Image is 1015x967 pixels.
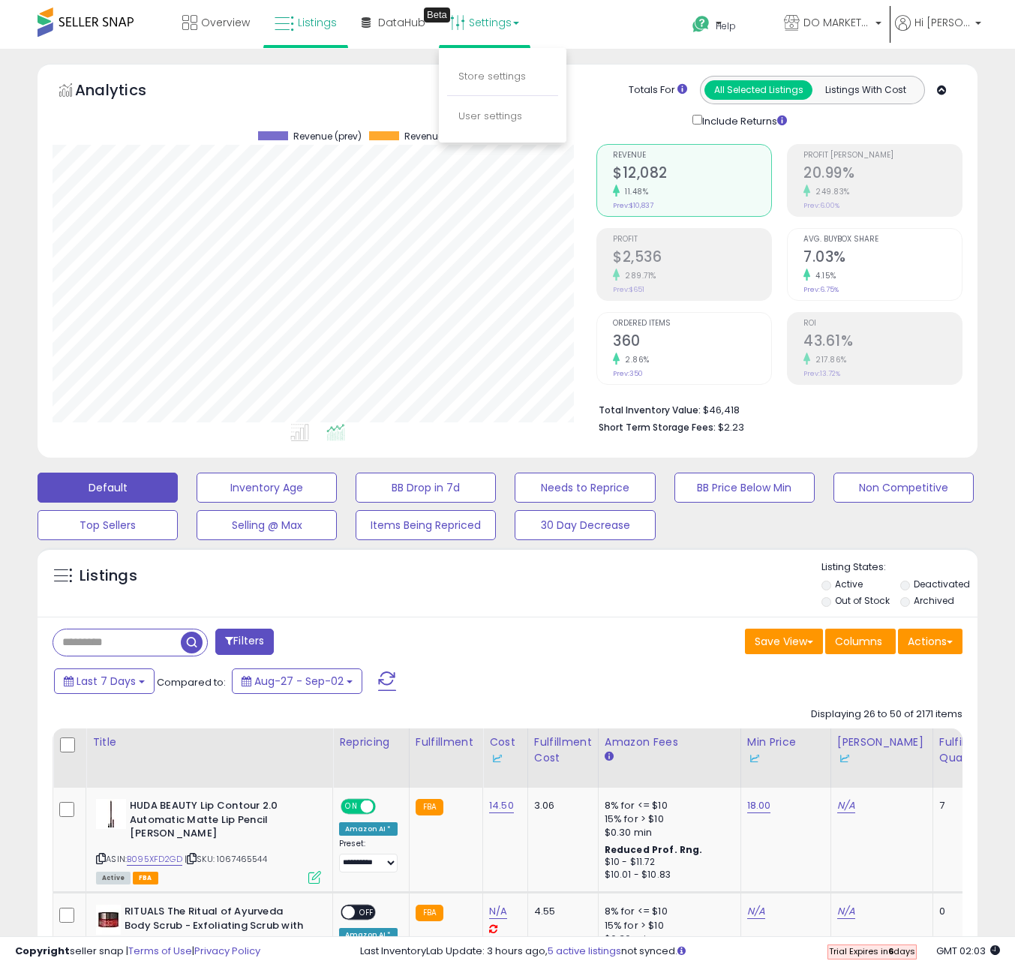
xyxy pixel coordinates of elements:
a: Hi [PERSON_NAME] [895,15,981,49]
small: 289.71% [620,270,656,281]
small: 217.86% [810,354,847,365]
div: 8% for <= $10 [605,905,729,918]
h5: Listings [80,566,137,587]
span: Trial Expires in days [829,945,915,957]
li: $46,418 [599,400,951,418]
h2: $12,082 [613,164,771,185]
a: 5 active listings [548,944,621,958]
span: OFF [355,906,379,919]
span: DataHub [378,15,425,30]
b: Short Term Storage Fees: [599,421,716,434]
div: Tooltip anchor [424,8,450,23]
button: BB Drop in 7d [356,473,496,503]
button: Filters [215,629,274,655]
label: Deactivated [914,578,970,590]
label: Out of Stock [835,594,890,607]
div: Fulfillment Cost [534,734,592,766]
h2: $2,536 [613,248,771,269]
div: Some or all of the values in this column are provided from Inventory Lab. [747,750,824,766]
span: Revenue [404,131,443,142]
span: Compared to: [157,675,226,689]
div: 15% for > $10 [605,919,729,932]
small: Prev: $651 [613,285,644,294]
div: 15% for > $10 [605,812,729,826]
div: Title [92,734,326,750]
button: Items Being Repriced [356,510,496,540]
a: N/A [837,798,855,813]
strong: Copyright [15,944,70,958]
div: Amazon Fees [605,734,734,750]
small: Prev: 6.75% [803,285,839,294]
button: Save View [745,629,823,654]
button: Actions [898,629,962,654]
b: Reduced Prof. Rng. [605,843,703,856]
div: Fulfillable Quantity [939,734,991,766]
span: Aug-27 - Sep-02 [254,674,344,689]
img: InventoryLab Logo [747,751,762,766]
div: $10.01 - $10.83 [605,869,729,881]
a: User settings [458,109,522,123]
span: FBA [133,872,158,884]
div: Some or all of the values in this column are provided from Inventory Lab. [489,750,521,766]
img: 21mcf3abgSL._SL40_.jpg [96,799,126,829]
label: Active [835,578,863,590]
button: Last 7 Days [54,668,155,694]
button: Top Sellers [38,510,178,540]
h2: 43.61% [803,332,962,353]
label: Archived [914,594,954,607]
b: RITUALS The Ritual of Ayurveda Body Scrub - Exfoliating Scrub with Punjabi Pink Salt & Sweet Almo... [125,905,307,964]
div: $10 - $11.72 [605,856,729,869]
b: 6 [888,945,893,957]
div: Fulfillment [416,734,476,750]
button: Needs to Reprice [515,473,655,503]
small: FBA [416,799,443,815]
button: Non Competitive [833,473,974,503]
i: Get Help [692,15,710,34]
span: Profit [PERSON_NAME] [803,152,962,160]
img: 31+OK19ORgL._SL40_.jpg [96,905,121,935]
a: Privacy Policy [194,944,260,958]
button: Aug-27 - Sep-02 [232,668,362,694]
span: ROI [803,320,962,328]
span: Last 7 Days [77,674,136,689]
a: N/A [837,904,855,919]
div: Repricing [339,734,403,750]
span: ON [342,800,361,813]
span: Hi [PERSON_NAME] [914,15,971,30]
small: Amazon Fees. [605,750,614,764]
a: Help [680,4,770,49]
div: Min Price [747,734,824,766]
a: Store settings [458,69,526,83]
small: 11.48% [620,186,648,197]
div: Include Returns [681,112,805,129]
div: 4.55 [534,905,587,918]
a: 14.50 [489,798,514,813]
img: InventoryLab Logo [837,751,852,766]
span: 2025-09-11 02:03 GMT [936,944,1000,958]
span: Revenue [613,152,771,160]
a: B095XFD2GD [127,853,182,866]
h2: 20.99% [803,164,962,185]
span: Listings [298,15,337,30]
span: Revenue (prev) [293,131,362,142]
div: $0.30 min [605,826,729,839]
button: BB Price Below Min [674,473,815,503]
div: ASIN: [96,799,321,882]
p: Listing States: [821,560,977,575]
button: Columns [825,629,896,654]
button: Default [38,473,178,503]
span: Ordered Items [613,320,771,328]
span: All listings currently available for purchase on Amazon [96,872,131,884]
span: Help [716,20,736,32]
div: Some or all of the values in this column are provided from Inventory Lab. [837,750,926,766]
div: Displaying 26 to 50 of 2171 items [811,707,962,722]
button: Inventory Age [197,473,337,503]
span: Profit [613,236,771,244]
div: [PERSON_NAME] [837,734,926,766]
span: $2.23 [718,420,744,434]
small: Prev: 350 [613,369,643,378]
div: 8% for <= $10 [605,799,729,812]
h2: 7.03% [803,248,962,269]
small: Prev: 6.00% [803,201,839,210]
button: All Selected Listings [704,80,812,100]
